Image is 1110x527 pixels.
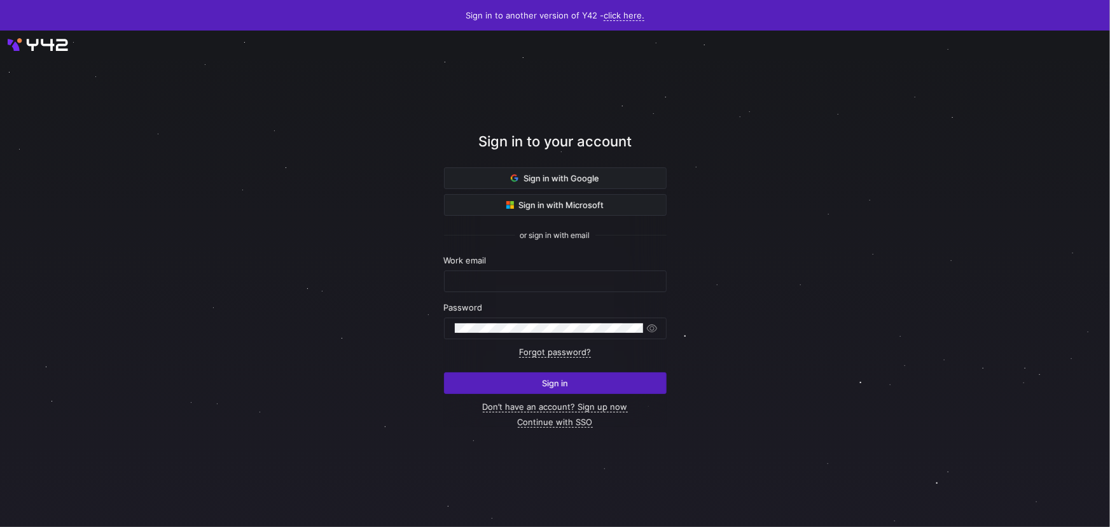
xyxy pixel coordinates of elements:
span: or sign in with email [520,231,590,240]
span: Password [444,302,483,313]
button: Sign in [444,372,667,394]
span: Work email [444,255,487,265]
button: Sign in with Microsoft [444,194,667,216]
span: Sign in with Microsoft [506,200,604,210]
span: Sign in [542,378,568,388]
button: Sign in with Google [444,167,667,189]
a: Forgot password? [519,347,591,358]
a: click here. [604,10,644,21]
span: Sign in with Google [511,173,599,183]
a: Continue with SSO [518,417,593,428]
a: Don’t have an account? Sign up now [483,402,628,412]
div: Sign in to your account [444,131,667,167]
